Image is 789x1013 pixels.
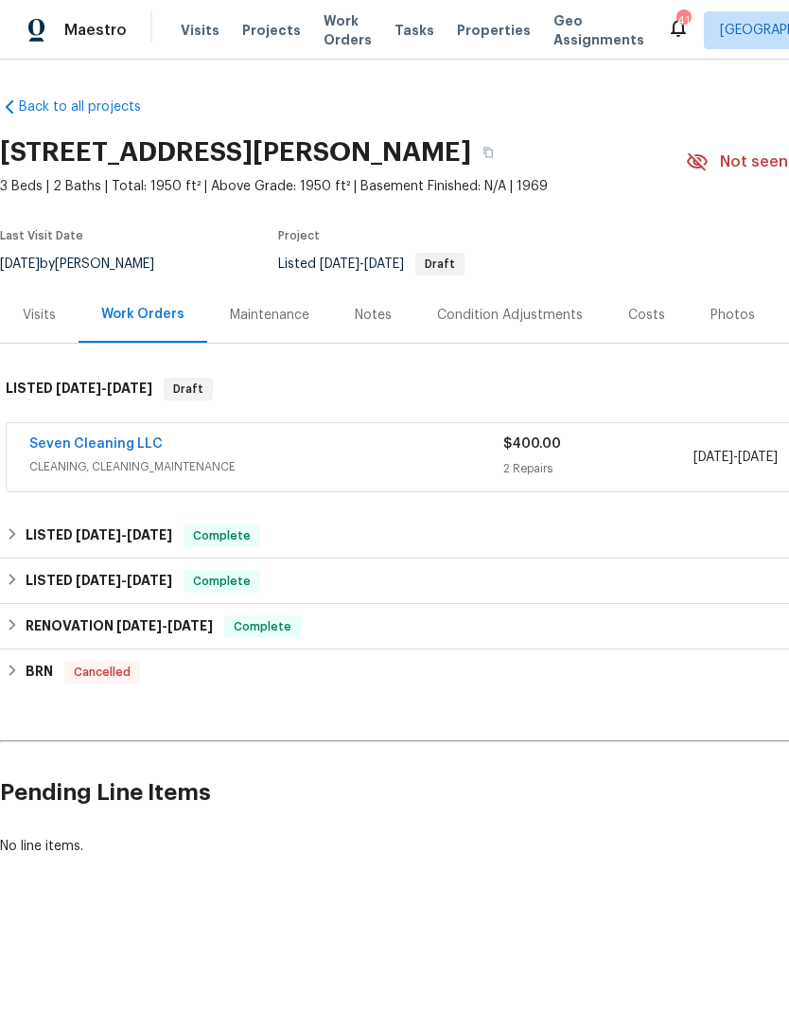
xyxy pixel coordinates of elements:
span: Properties [457,21,531,40]
span: Visits [181,21,219,40]
span: [DATE] [127,528,172,542]
div: Work Orders [101,305,184,324]
span: [DATE] [127,574,172,587]
span: [DATE] [107,382,152,395]
span: - [76,528,172,542]
span: - [116,619,213,632]
span: Draft [166,380,211,399]
span: Complete [185,526,258,545]
h6: BRN [26,661,53,684]
span: [DATE] [76,574,121,587]
h6: LISTED [6,378,152,400]
h6: RENOVATION [26,615,213,638]
span: [DATE] [738,451,778,464]
div: Costs [628,306,665,325]
span: Projects [242,21,301,40]
span: [DATE] [116,619,162,632]
div: 41 [676,11,690,30]
span: Complete [185,572,258,591]
div: Photos [710,306,755,325]
span: Draft [417,258,463,270]
div: Visits [23,306,56,325]
span: [DATE] [320,258,359,271]
span: $400.00 [503,437,561,451]
span: Project [278,230,320,241]
h6: LISTED [26,524,172,547]
span: [DATE] [693,451,733,464]
span: Cancelled [66,663,138,682]
div: Notes [355,306,392,325]
div: Condition Adjustments [437,306,583,325]
a: Seven Cleaning LLC [29,437,163,451]
span: Work Orders [324,11,372,49]
h6: LISTED [26,570,172,593]
span: [DATE] [167,619,213,632]
span: - [693,448,778,467]
button: Copy Address [471,135,505,169]
span: [DATE] [76,528,121,542]
span: - [76,574,172,587]
span: Maestro [64,21,127,40]
span: - [320,258,404,271]
div: 2 Repairs [503,459,693,478]
span: Complete [226,617,299,636]
span: Geo Assignments [553,11,644,49]
span: [DATE] [364,258,404,271]
span: Listed [278,258,465,271]
span: [DATE] [56,382,101,395]
span: Tasks [394,24,434,37]
div: Maintenance [230,306,309,325]
span: - [56,382,152,395]
span: CLEANING, CLEANING_MAINTENANCE [29,457,503,476]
